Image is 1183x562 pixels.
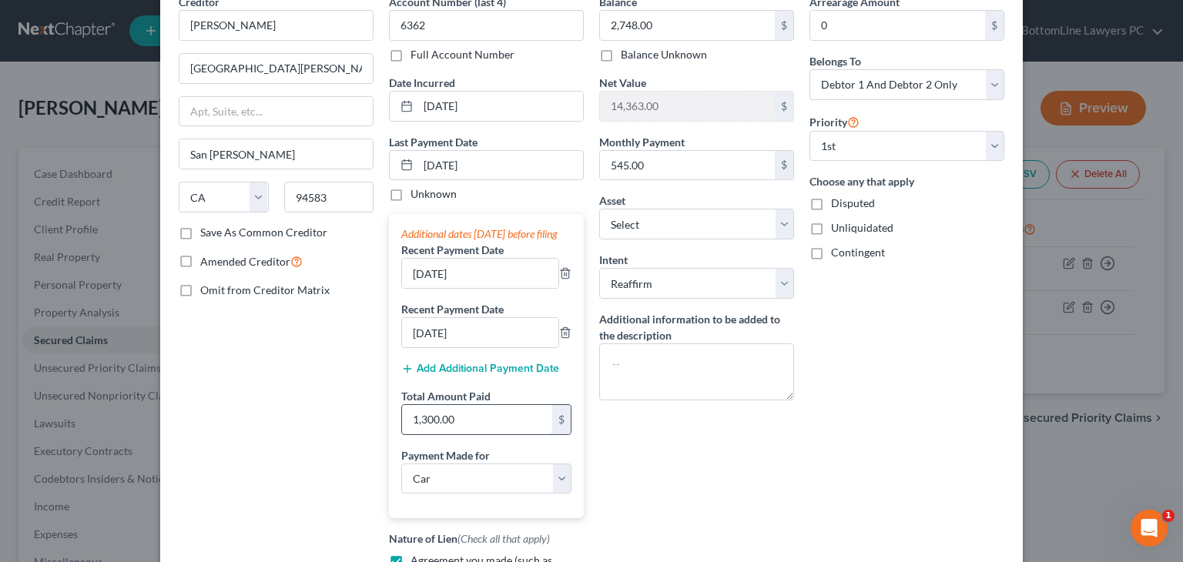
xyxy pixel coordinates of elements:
input: 0.00 [600,151,775,180]
input: 0.00 [600,92,775,121]
label: Last Payment Date [389,134,478,150]
span: Disputed [831,196,875,209]
label: Balance Unknown [621,47,707,62]
span: (Check all that apply) [457,532,550,545]
span: Omit from Creditor Matrix [200,283,330,296]
input: -- [402,318,558,347]
label: Unknown [411,186,457,202]
label: Payment Made for [401,447,490,463]
span: Unliquidated [831,221,893,234]
input: Apt, Suite, etc... [179,97,373,126]
div: Additional dates [DATE] before filing [401,226,571,242]
input: 0.00 [402,405,552,434]
div: $ [775,11,793,40]
label: Save As Common Creditor [200,225,327,240]
div: $ [985,11,1004,40]
label: Intent [599,252,628,268]
span: Asset [599,194,625,207]
label: Full Account Number [411,47,514,62]
span: Belongs To [809,55,861,68]
input: 0.00 [600,11,775,40]
input: -- [402,259,558,288]
input: Search creditor by name... [179,10,374,41]
label: Monthly Payment [599,134,685,150]
input: Enter city... [179,139,373,169]
input: 0.00 [810,11,985,40]
label: Net Value [599,75,646,91]
label: Nature of Lien [389,530,550,547]
input: MM/DD/YYYY [418,151,583,180]
div: $ [775,92,793,121]
input: Enter address... [179,54,373,83]
span: Contingent [831,246,885,259]
label: Additional information to be added to the description [599,311,794,343]
iframe: Intercom live chat [1131,510,1168,547]
label: Recent Payment Date [401,301,504,317]
label: Date Incurred [389,75,455,91]
span: Amended Creditor [200,255,290,268]
label: Total Amount Paid [401,388,491,404]
input: Enter zip... [284,182,374,212]
label: Priority [809,112,860,131]
button: Add Additional Payment Date [401,363,559,375]
div: $ [552,405,571,434]
input: XXXX [389,10,584,41]
label: Recent Payment Date [401,242,504,258]
span: 1 [1162,510,1175,522]
div: $ [775,151,793,180]
input: MM/DD/YYYY [418,92,583,121]
label: Choose any that apply [809,173,1004,189]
